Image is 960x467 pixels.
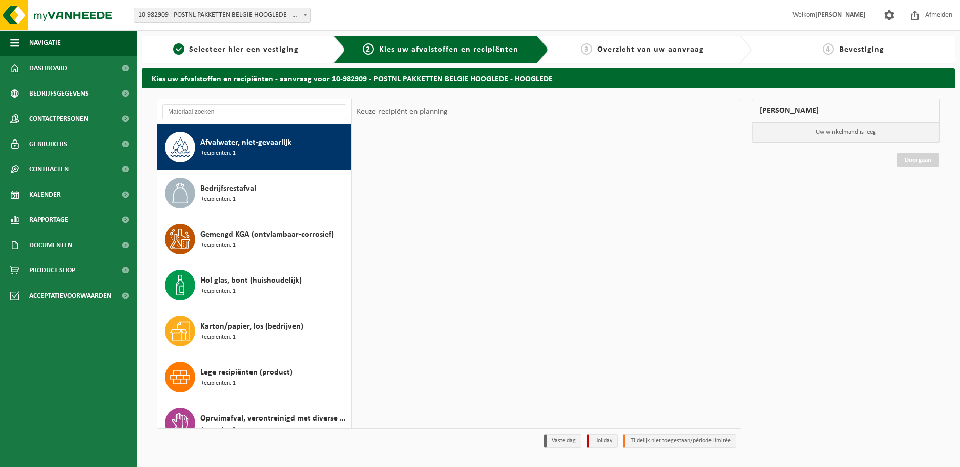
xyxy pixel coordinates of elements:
span: Recipiënten: 1 [200,287,236,296]
button: Hol glas, bont (huishoudelijk) Recipiënten: 1 [157,262,351,308]
span: Recipiënten: 1 [200,149,236,158]
button: Karton/papier, los (bedrijven) Recipiënten: 1 [157,308,351,354]
span: Dashboard [29,56,67,81]
div: [PERSON_NAME] [752,99,940,123]
span: Acceptatievoorwaarden [29,283,111,308]
span: Opruimafval, verontreinigd met diverse niet-gevaarlijke afvalstoffen [200,412,348,425]
strong: [PERSON_NAME] [815,11,866,19]
span: Rapportage [29,207,68,232]
span: Gemengd KGA (ontvlambaar-corrosief) [200,228,334,241]
span: Product Shop [29,258,75,283]
span: Kies uw afvalstoffen en recipiënten [379,45,518,54]
span: Contactpersonen [29,106,88,131]
p: Uw winkelmand is leeg [752,123,939,142]
div: Keuze recipiënt en planning [352,99,453,124]
span: 3 [581,43,592,55]
li: Vaste dag [544,434,581,448]
span: Karton/papier, los (bedrijven) [200,320,303,333]
span: Contracten [29,157,69,182]
span: Lege recipiënten (product) [200,366,293,379]
li: Tijdelijk niet toegestaan/période limitée [623,434,736,448]
button: Gemengd KGA (ontvlambaar-corrosief) Recipiënten: 1 [157,216,351,262]
span: Afvalwater, niet-gevaarlijk [200,136,291,149]
button: Opruimafval, verontreinigd met diverse niet-gevaarlijke afvalstoffen Recipiënten: 1 [157,400,351,446]
span: Kalender [29,182,61,207]
span: Bedrijfsrestafval [200,182,256,195]
span: Navigatie [29,30,61,56]
span: Gebruikers [29,131,67,157]
span: Recipiënten: 1 [200,333,236,342]
span: 2 [363,43,374,55]
span: Hol glas, bont (huishoudelijk) [200,274,302,287]
span: 1 [173,43,184,55]
span: 10-982909 - POSTNL PAKKETTEN BELGIE HOOGLEDE - HOOGLEDE [134,8,310,22]
span: Documenten [29,232,72,258]
button: Lege recipiënten (product) Recipiënten: 1 [157,354,351,400]
span: Recipiënten: 1 [200,425,236,434]
a: 1Selecteer hier een vestiging [147,43,325,56]
span: Overzicht van uw aanvraag [597,45,704,54]
span: Selecteer hier een vestiging [189,45,299,54]
span: Recipiënten: 1 [200,241,236,250]
span: 4 [823,43,834,55]
a: Doorgaan [897,153,939,167]
span: Recipiënten: 1 [200,195,236,204]
input: Materiaal zoeken [162,104,346,119]
span: Bevestiging [839,45,884,54]
span: Recipiënten: 1 [200,379,236,388]
span: Bedrijfsgegevens [29,81,89,106]
li: Holiday [587,434,618,448]
button: Bedrijfsrestafval Recipiënten: 1 [157,170,351,216]
h2: Kies uw afvalstoffen en recipiënten - aanvraag voor 10-982909 - POSTNL PAKKETTEN BELGIE HOOGLEDE ... [142,68,955,88]
span: 10-982909 - POSTNL PAKKETTEN BELGIE HOOGLEDE - HOOGLEDE [134,8,311,23]
button: Afvalwater, niet-gevaarlijk Recipiënten: 1 [157,124,351,170]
